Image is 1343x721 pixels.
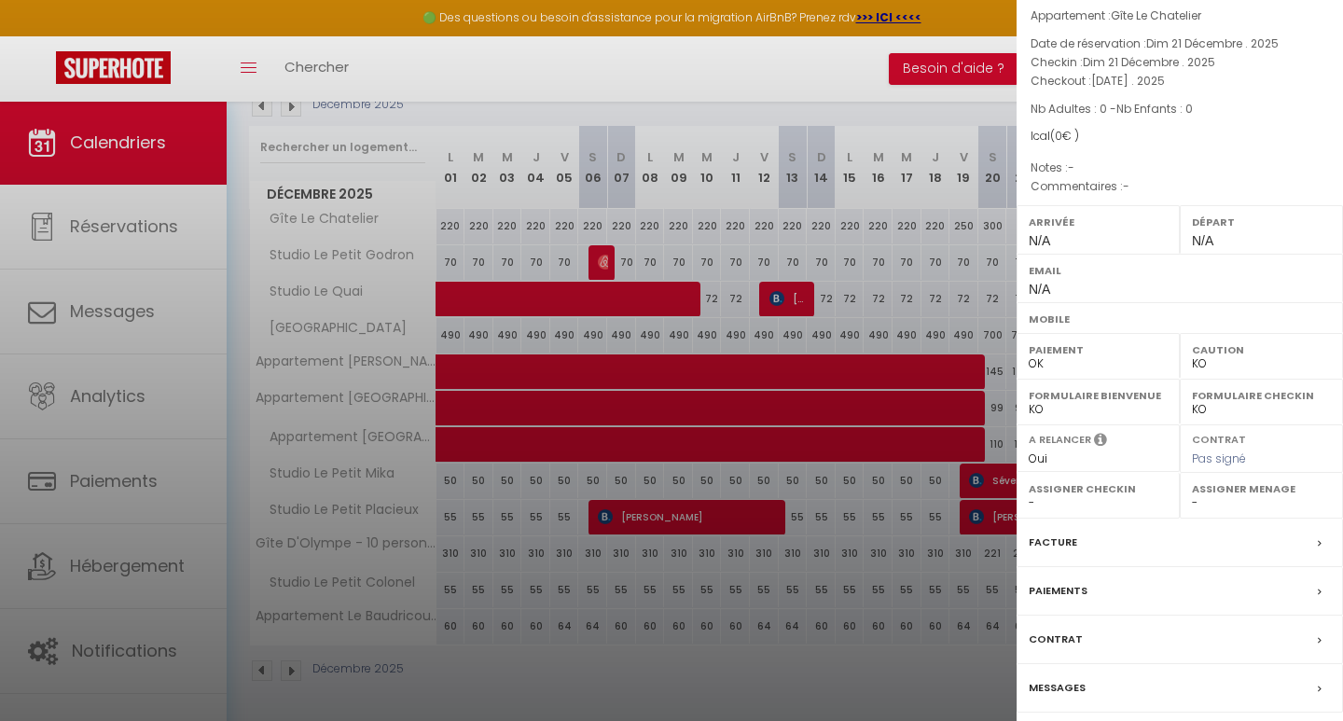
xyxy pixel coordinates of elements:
[1068,159,1074,175] span: -
[1029,310,1331,328] label: Mobile
[1091,73,1165,89] span: [DATE] . 2025
[1055,128,1062,144] span: 0
[1192,233,1213,248] span: N/A
[1031,101,1193,117] span: Nb Adultes : 0 -
[1192,386,1331,405] label: Formulaire Checkin
[1029,533,1077,552] label: Facture
[1029,282,1050,297] span: N/A
[1031,7,1329,25] p: Appartement :
[1031,159,1329,177] p: Notes :
[1192,340,1331,359] label: Caution
[1094,432,1107,452] i: Sélectionner OUI si vous souhaiter envoyer les séquences de messages post-checkout
[1116,101,1193,117] span: Nb Enfants : 0
[1111,7,1201,23] span: Gîte Le Chatelier
[1192,451,1246,466] span: Pas signé
[1031,177,1329,196] p: Commentaires :
[1029,432,1091,448] label: A relancer
[1146,35,1279,51] span: Dim 21 Décembre . 2025
[1029,261,1331,280] label: Email
[1050,128,1079,144] span: ( € )
[1031,53,1329,72] p: Checkin :
[1192,479,1331,498] label: Assigner Menage
[1029,678,1086,698] label: Messages
[1192,213,1331,231] label: Départ
[1029,213,1168,231] label: Arrivée
[1029,479,1168,498] label: Assigner Checkin
[1123,178,1129,194] span: -
[1029,630,1083,649] label: Contrat
[1031,35,1329,53] p: Date de réservation :
[1029,340,1168,359] label: Paiement
[1083,54,1215,70] span: Dim 21 Décembre . 2025
[1192,432,1246,444] label: Contrat
[1029,581,1087,601] label: Paiements
[1031,128,1329,146] div: Ical
[1029,233,1050,248] span: N/A
[1029,386,1168,405] label: Formulaire Bienvenue
[1031,72,1329,90] p: Checkout :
